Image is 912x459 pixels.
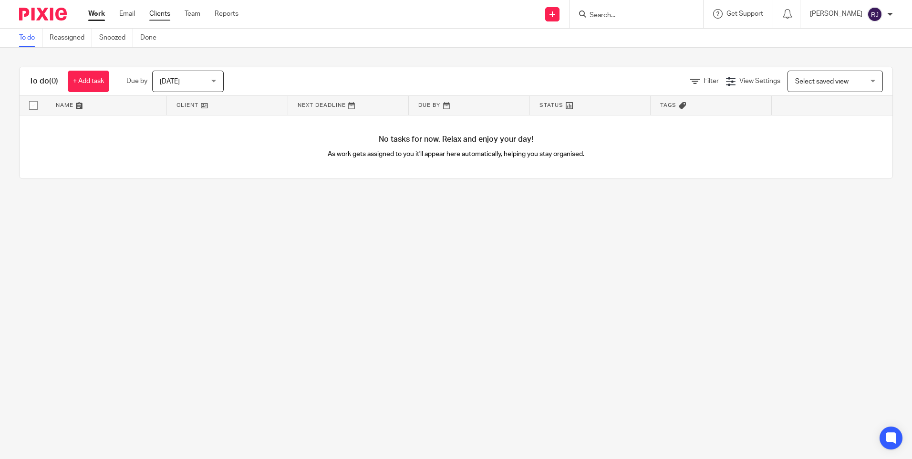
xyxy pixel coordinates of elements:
p: Due by [126,76,147,86]
a: Email [119,9,135,19]
a: Work [88,9,105,19]
a: + Add task [68,71,109,92]
span: [DATE] [160,78,180,85]
a: Done [140,29,164,47]
span: Filter [704,78,719,84]
a: To do [19,29,42,47]
img: svg%3E [867,7,882,22]
span: (0) [49,77,58,85]
a: Team [185,9,200,19]
span: Get Support [726,10,763,17]
h4: No tasks for now. Relax and enjoy your day! [20,135,892,145]
a: Clients [149,9,170,19]
p: As work gets assigned to you it'll appear here automatically, helping you stay organised. [238,149,674,159]
span: View Settings [739,78,780,84]
span: Select saved view [795,78,849,85]
a: Snoozed [99,29,133,47]
p: [PERSON_NAME] [810,9,862,19]
h1: To do [29,76,58,86]
span: Tags [660,103,676,108]
input: Search [589,11,674,20]
a: Reassigned [50,29,92,47]
img: Pixie [19,8,67,21]
a: Reports [215,9,238,19]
